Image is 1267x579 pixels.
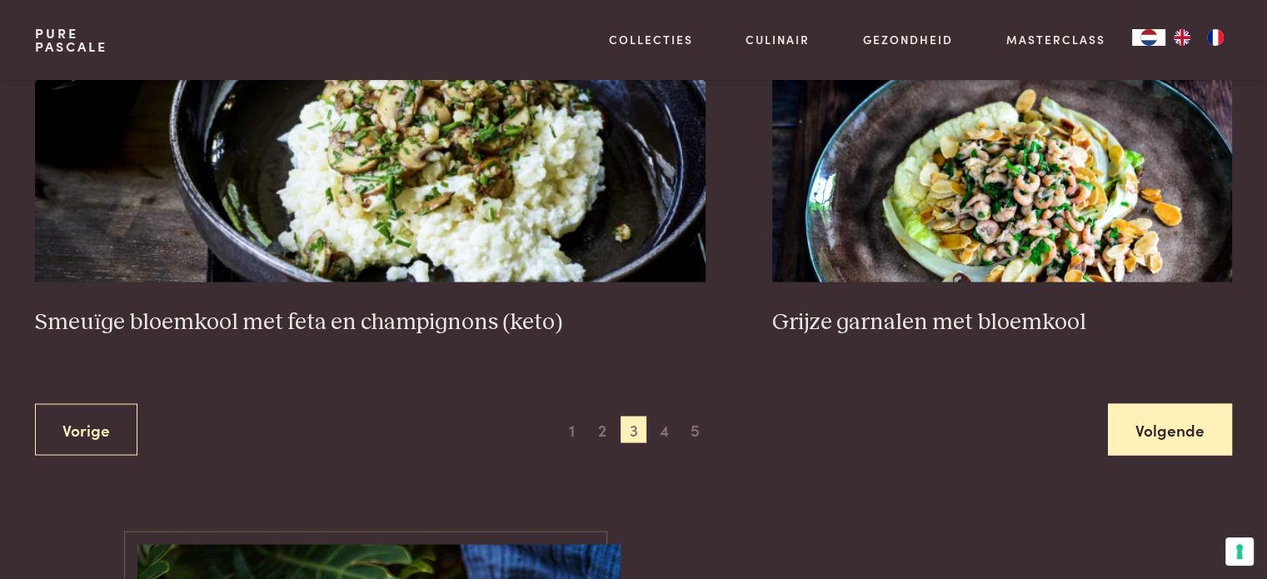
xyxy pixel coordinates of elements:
a: FR [1199,29,1232,46]
a: Culinair [746,31,810,48]
ul: Language list [1165,29,1232,46]
a: Vorige [35,403,137,456]
span: 5 [682,416,709,442]
span: 2 [589,416,616,442]
a: Masterclass [1006,31,1105,48]
a: EN [1165,29,1199,46]
a: PurePascale [35,27,107,53]
div: Language [1132,29,1165,46]
aside: Language selected: Nederlands [1132,29,1232,46]
span: 1 [558,416,585,442]
span: 4 [651,416,678,442]
a: Gezondheid [863,31,953,48]
a: NL [1132,29,1165,46]
a: Volgende [1108,403,1232,456]
h3: Grijze garnalen met bloemkool [772,307,1232,337]
span: 3 [621,416,647,442]
button: Uw voorkeuren voor toestemming voor trackingtechnologieën [1225,537,1254,566]
a: Collecties [609,31,693,48]
h3: Smeuïge bloemkool met feta en champignons (keto) [35,307,706,337]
